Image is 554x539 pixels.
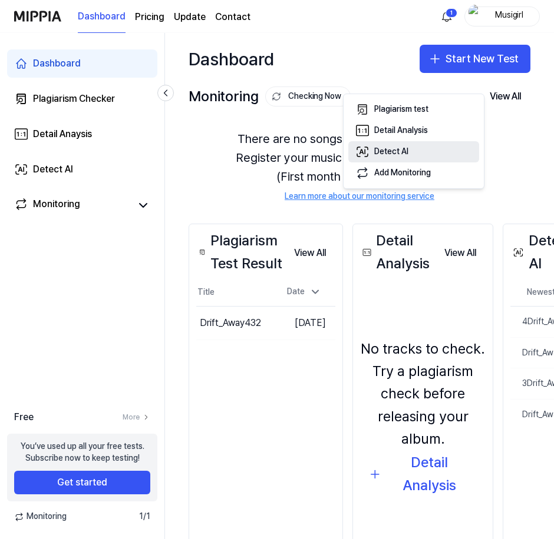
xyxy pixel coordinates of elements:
img: profile [469,5,483,28]
div: Detail Analysis [385,451,474,497]
button: View All [285,241,335,265]
div: You’ve used up all your free tests. Subscribe now to keep testing! [21,441,144,464]
a: Dashboard [7,49,157,78]
button: Detail Analysis [360,460,486,488]
img: 알림 [440,9,454,24]
button: Detect AI [348,141,479,162]
span: Monitoring [14,511,67,523]
div: Plagiarism test [374,104,428,115]
div: Monitoring [33,197,80,214]
div: Plagiarism Test Result [196,229,285,275]
button: Add Monitoring [348,162,479,184]
a: Plagiarism Checker [7,85,157,113]
div: Dashboard [189,45,274,73]
button: Plagiarism test [348,99,479,120]
div: Detail Analysis [374,125,428,137]
span: 1 / 1 [139,511,150,523]
a: Learn more about our monitoring service [285,191,434,202]
div: There are no songs registered for monitoring. Register your music to protect your copyright. (Fir... [189,115,530,217]
div: Add Monitoring [374,167,431,179]
a: Detail Anaysis [7,120,157,148]
div: Detect AI [33,162,73,177]
a: Update [174,10,206,24]
div: Monitoring [189,85,351,108]
div: Date [282,282,326,301]
a: View All [435,240,486,265]
div: Detect AI [374,146,408,158]
button: Get started [14,471,150,494]
div: Musigirl [486,9,532,22]
a: Contact [215,10,250,24]
button: profileMusigirl [464,6,540,26]
a: View All [285,240,335,265]
button: Start New Test [420,45,530,73]
a: Monitoring [14,197,131,214]
th: Title [196,278,273,307]
div: Dashboard [33,56,81,71]
a: More [123,412,150,422]
span: Free [14,410,34,424]
div: Drift_Away432 [200,316,261,330]
button: View All [480,85,530,108]
button: View All [435,241,486,265]
div: Plagiarism Checker [33,92,115,106]
button: Detail Analysis [348,120,479,141]
a: Pricing [135,10,164,24]
td: [DATE] [273,307,335,340]
div: Detail Analysis [360,229,435,275]
a: Detect AI [7,155,157,184]
div: Detail Anaysis [33,127,92,141]
button: 알림1 [437,7,456,26]
div: No tracks to check. Try a plagiarism check before releasing your album. [360,338,486,451]
button: Checking Now [265,86,351,107]
a: Dashboard [78,1,126,33]
div: 1 [446,8,457,18]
